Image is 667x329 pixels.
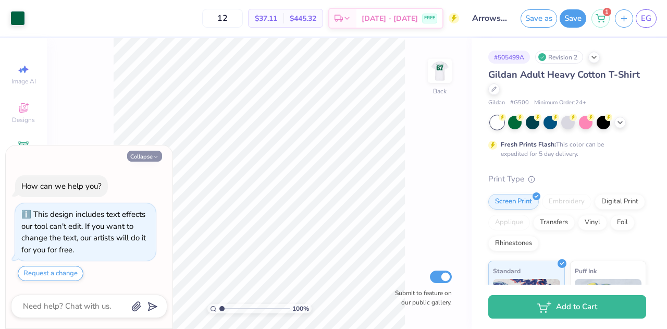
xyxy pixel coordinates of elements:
span: Designs [12,116,35,124]
a: EG [636,9,657,28]
strong: Fresh Prints Flash: [501,140,556,149]
span: # G500 [510,99,529,107]
button: Add to Cart [488,295,646,319]
div: Embroidery [542,194,591,210]
span: Image AI [11,77,36,86]
div: Applique [488,215,530,230]
span: Gildan [488,99,505,107]
button: Save [560,9,586,28]
div: Rhinestones [488,236,539,251]
span: $445.32 [290,13,316,24]
div: How can we help you? [21,181,102,191]
span: [DATE] - [DATE] [362,13,418,24]
span: $37.11 [255,13,277,24]
span: Minimum Order: 24 + [534,99,586,107]
div: Print Type [488,173,646,185]
span: Standard [493,265,521,276]
div: Screen Print [488,194,539,210]
button: Collapse [127,151,162,162]
div: Revision 2 [535,51,583,64]
button: Save as [521,9,557,28]
div: Transfers [533,215,575,230]
span: Puff Ink [575,265,597,276]
span: FREE [424,15,435,22]
div: Back [433,87,447,96]
div: This color can be expedited for 5 day delivery. [501,140,629,159]
button: Request a change [18,266,83,281]
div: Foil [610,215,635,230]
span: EG [641,13,651,25]
span: Gildan Adult Heavy Cotton T-Shirt [488,68,640,81]
input: Untitled Design [464,8,515,29]
img: Back [429,60,450,81]
input: – – [202,9,243,28]
div: Digital Print [595,194,645,210]
span: 1 [603,8,611,16]
div: # 505499A [488,51,530,64]
div: Vinyl [578,215,607,230]
div: This design includes text effects our tool can't edit. If you want to change the text, our artist... [21,209,146,255]
span: 100 % [292,304,309,313]
label: Submit to feature on our public gallery. [389,288,452,307]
